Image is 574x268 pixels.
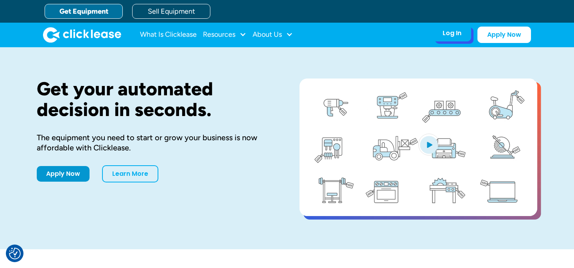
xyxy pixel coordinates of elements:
[443,29,461,37] div: Log In
[132,4,210,19] a: Sell Equipment
[477,27,531,43] a: Apply Now
[140,27,197,43] a: What Is Clicklease
[45,4,123,19] a: Get Equipment
[43,27,121,43] a: home
[300,79,537,216] a: open lightbox
[253,27,293,43] div: About Us
[9,248,21,259] img: Revisit consent button
[37,166,90,182] a: Apply Now
[9,248,21,259] button: Consent Preferences
[37,132,274,153] div: The equipment you need to start or grow your business is now affordable with Clicklease.
[37,79,274,120] h1: Get your automated decision in seconds.
[418,134,439,155] img: Blue play button logo on a light blue circular background
[43,27,121,43] img: Clicklease logo
[102,165,158,182] a: Learn More
[203,27,246,43] div: Resources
